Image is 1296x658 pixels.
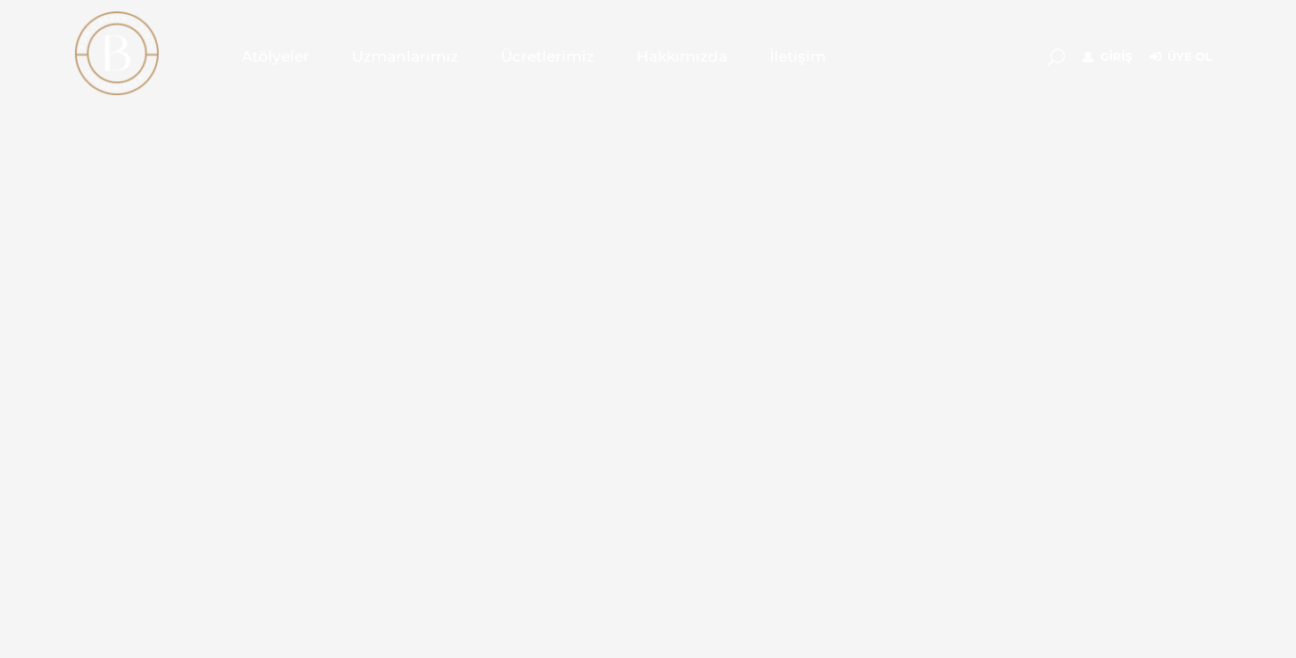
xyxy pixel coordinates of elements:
[480,12,615,100] a: Ücretlerimiz
[242,47,309,67] span: Atölyeler
[352,47,458,67] span: Uzmanlarımız
[75,11,159,95] img: light logo
[1083,47,1132,68] a: Giriş
[1150,47,1212,68] a: Üye Ol
[770,47,826,67] span: İletişim
[220,12,331,100] a: Atölyeler
[331,12,480,100] a: Uzmanlarımız
[637,47,727,67] span: Hakkımızda
[501,47,594,67] span: Ücretlerimiz
[615,12,749,100] a: Hakkımızda
[749,12,847,100] a: İletişim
